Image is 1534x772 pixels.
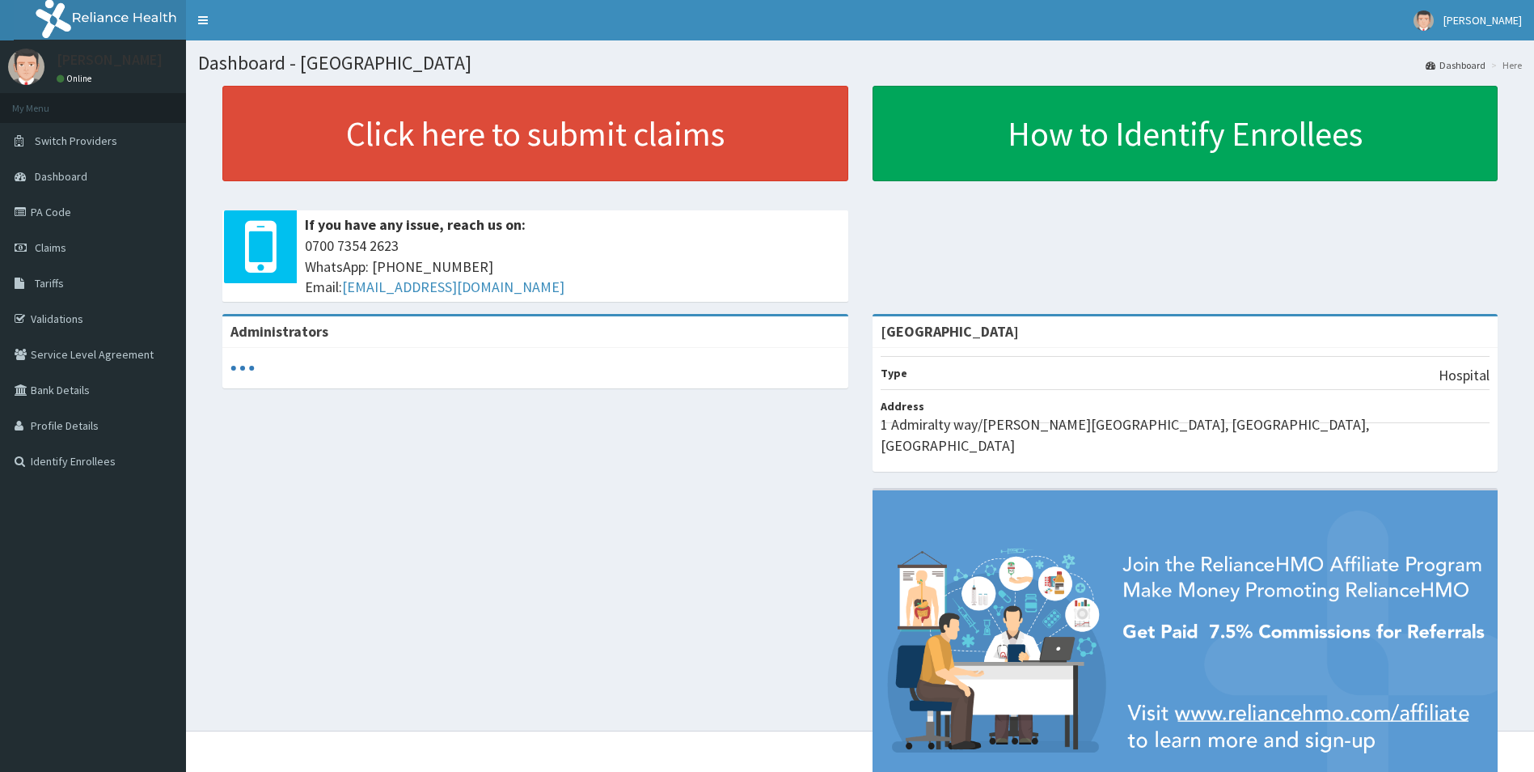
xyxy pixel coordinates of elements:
[305,235,840,298] span: 0700 7354 2623 WhatsApp: [PHONE_NUMBER] Email:
[305,215,526,234] b: If you have any issue, reach us on:
[35,276,64,291] span: Tariffs
[1443,13,1522,28] span: [PERSON_NAME]
[222,86,848,181] a: Click here to submit claims
[1439,365,1490,386] p: Hospital
[342,278,564,296] a: [EMAIL_ADDRESS][DOMAIN_NAME]
[35,169,87,184] span: Dashboard
[1414,11,1434,31] img: User Image
[881,399,924,414] b: Address
[873,86,1498,181] a: How to Identify Enrollees
[881,414,1490,456] p: 1 Admiralty way/[PERSON_NAME][GEOGRAPHIC_DATA], [GEOGRAPHIC_DATA], [GEOGRAPHIC_DATA]
[881,322,1019,341] strong: [GEOGRAPHIC_DATA]
[198,53,1522,74] h1: Dashboard - [GEOGRAPHIC_DATA]
[230,322,328,341] b: Administrators
[230,356,255,380] svg: audio-loading
[8,49,44,85] img: User Image
[57,73,95,84] a: Online
[1426,58,1485,72] a: Dashboard
[881,366,907,380] b: Type
[35,134,117,148] span: Switch Providers
[57,53,163,67] p: [PERSON_NAME]
[35,240,66,255] span: Claims
[1487,58,1522,72] li: Here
